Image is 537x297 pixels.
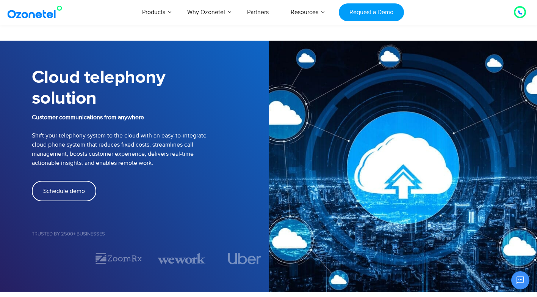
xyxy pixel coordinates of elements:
[221,253,268,264] div: 4 / 7
[158,252,205,265] div: 3 / 7
[32,252,269,265] div: Image Carousel
[43,188,85,194] span: Schedule demo
[32,181,96,201] a: Schedule demo
[95,252,142,265] div: 2 / 7
[32,113,269,167] p: Shift your telephony system to the cloud with an easy-to-integrate cloud phone system that reduce...
[32,232,269,237] h5: Trusted by 2500+ Businesses
[339,3,404,21] a: Request a Demo
[95,252,142,265] img: zoomrx.svg
[32,254,80,263] div: 1 / 7
[228,253,261,264] img: uber.svg
[32,67,269,109] h1: Cloud telephony solution
[158,252,205,265] img: wework.svg
[32,114,144,121] b: Customer communications from anywhere
[511,271,529,289] button: Open chat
